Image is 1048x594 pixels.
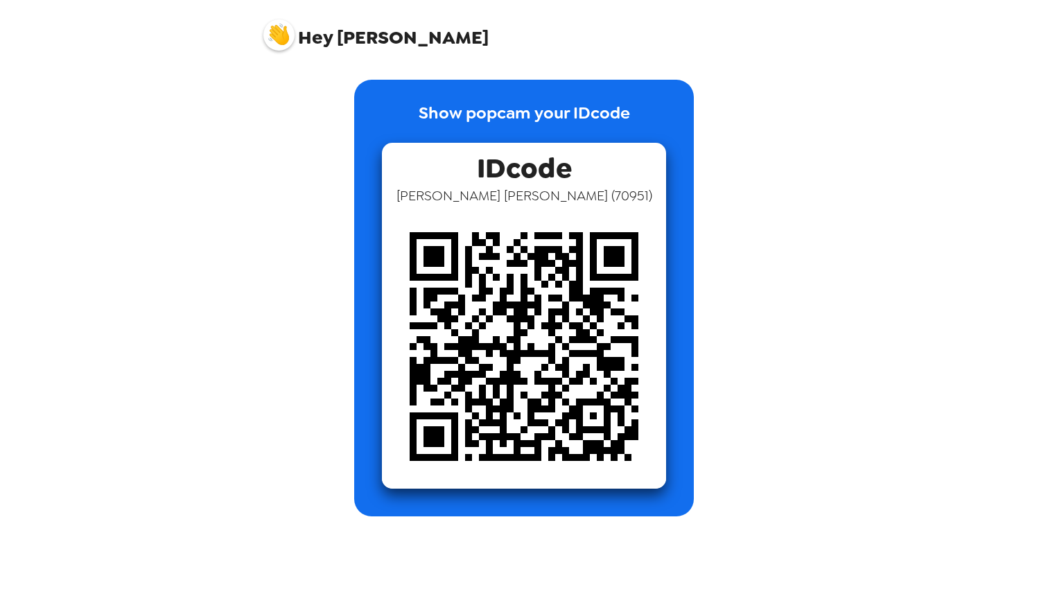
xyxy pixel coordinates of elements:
[396,186,652,204] span: [PERSON_NAME] [PERSON_NAME] ( 70951 )
[419,101,630,143] p: Show popcam your IDcode
[263,12,489,47] span: [PERSON_NAME]
[382,204,666,489] img: qr code
[477,143,572,186] span: IDcode
[298,25,333,50] span: Hey
[263,19,295,51] img: profile pic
